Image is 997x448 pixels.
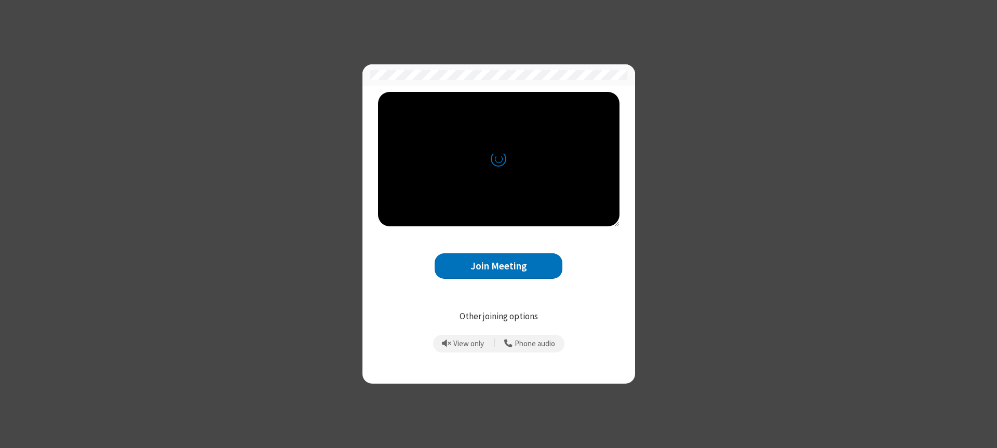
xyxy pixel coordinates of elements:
[493,336,495,351] span: |
[515,340,555,348] span: Phone audio
[453,340,484,348] span: View only
[438,335,488,352] button: Prevent echo when there is already an active mic and speaker in the room.
[435,253,562,279] button: Join Meeting
[378,310,619,323] p: Other joining options
[501,335,559,352] button: Use your phone for mic and speaker while you view the meeting on this device.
